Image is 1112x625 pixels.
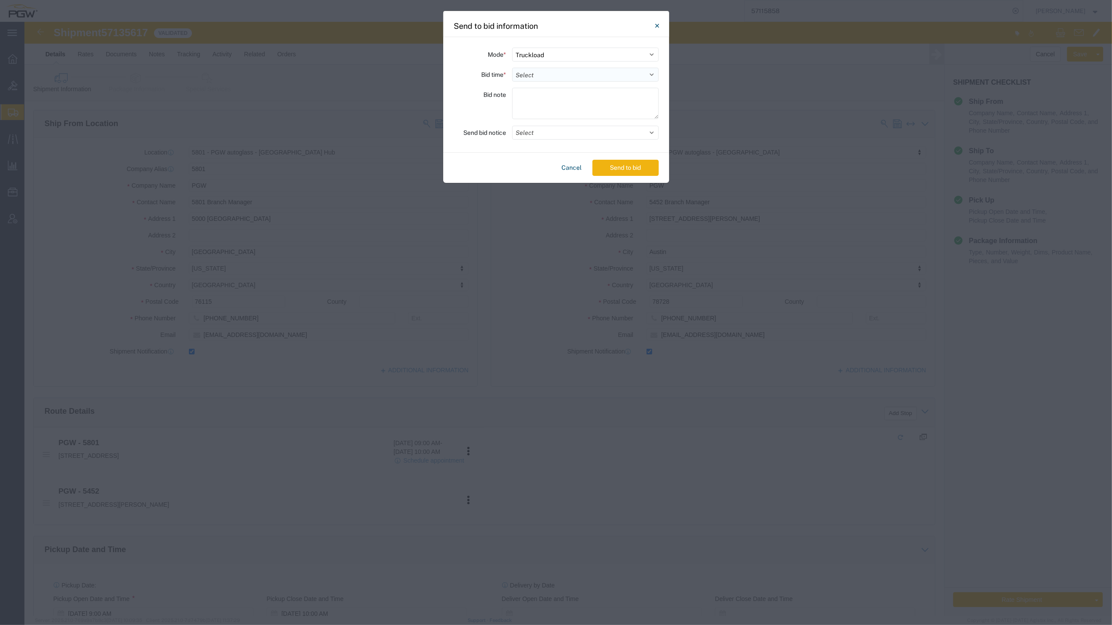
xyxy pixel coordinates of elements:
[649,17,666,34] button: Close
[488,48,506,62] label: Mode
[512,126,659,140] button: Select
[463,126,506,140] label: Send bid notice
[592,160,659,176] button: Send to bid
[481,68,506,82] label: Bid time
[454,20,538,32] h4: Send to bid information
[558,160,585,176] button: Cancel
[483,88,506,102] label: Bid note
